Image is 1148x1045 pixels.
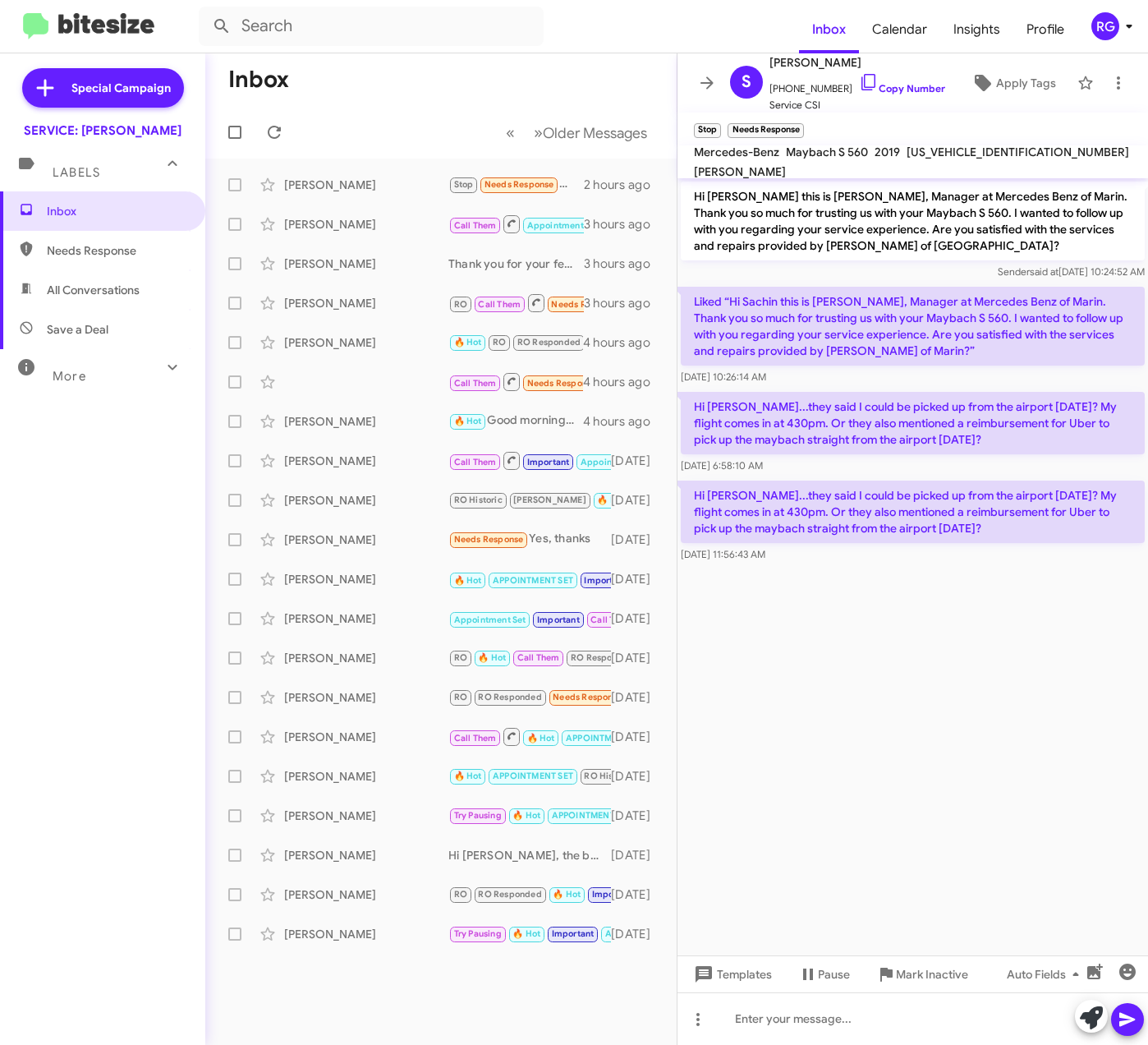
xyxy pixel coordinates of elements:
[454,299,467,310] span: RO
[24,122,181,139] div: SERVICE: [PERSON_NAME]
[506,122,515,143] span: «
[611,650,664,666] div: [DATE]
[583,413,664,430] div: 4 hours ago
[527,378,597,389] span: Needs Response
[448,569,611,589] div: We have these tires in stock, what day and time would you like to come in ?
[681,481,1145,543] p: Hi [PERSON_NAME]...they said I could be picked up from the airport [DATE]? My flight comes in at ...
[818,960,850,989] span: Pause
[681,287,1145,366] p: Liked “Hi Sachin this is [PERSON_NAME], Manager at Mercedes Benz of Marin. Thank you so much for ...
[448,608,611,628] div: Thank you, [PERSON_NAME]! I'll be in touch next week to discuss tires, windshield, etc. Have a go...
[478,692,541,702] span: RO Responded
[484,179,554,190] span: Needs Response
[552,810,632,821] span: APPOINTMENT SET
[584,177,664,193] div: 2 hours ago
[786,145,868,159] span: Maybach S 560
[728,123,803,138] small: Needs Response
[448,214,584,234] div: Thank you .
[677,960,785,989] button: Templates
[527,457,570,467] span: Important
[907,145,1129,159] span: [US_VEHICLE_IDENTIFICATION_NUMBER]
[454,220,497,231] span: Call Them
[1030,265,1058,278] span: said at
[284,413,448,430] div: [PERSON_NAME]
[896,960,968,989] span: Mark Inactive
[611,808,664,824] div: [DATE]
[493,337,506,348] span: RO
[799,6,859,53] a: Inbox
[448,371,583,392] div: Inbound Call
[228,67,289,93] h1: Inbox
[584,216,664,232] div: 3 hours ago
[566,733,646,743] span: APPOINTMENT SET
[284,689,448,706] div: [PERSON_NAME]
[537,615,580,625] span: Important
[448,412,583,430] div: Good morning, we’ll need to check whether the washer fluid leak is coming from the grommet, hoses...
[681,392,1145,454] p: Hi [PERSON_NAME]...they said I could be picked up from the airport [DATE]? My flight comes in at ...
[496,116,525,150] button: Previous
[769,72,945,97] span: [PHONE_NUMBER]
[597,495,625,505] span: 🔥 Hot
[583,374,664,390] div: 4 hours ago
[517,652,560,663] span: Call Them
[996,68,1056,98] span: Apply Tags
[512,810,540,821] span: 🔥 Hot
[454,378,497,389] span: Call Them
[478,299,521,310] span: Call Them
[284,808,448,824] div: [PERSON_NAME]
[454,575,482,586] span: 🔥 Hot
[605,928,686,939] span: APPOINTMENT SET
[454,889,467,900] span: RO
[742,69,751,95] span: S
[454,652,467,663] span: RO
[284,334,448,351] div: [PERSON_NAME]
[681,371,766,383] span: [DATE] 10:26:14 AM
[590,615,633,625] span: Call Them
[551,299,621,310] span: Needs Response
[448,847,611,863] div: Hi [PERSON_NAME], the battery we recommended at your last visit was $746.52. With our 25% discoun...
[694,145,779,159] span: Mercedes-Benz
[448,885,611,904] div: Ok. Thx U
[859,6,940,53] a: Calendar
[940,6,1013,53] a: Insights
[571,652,634,663] span: RO Responded
[681,548,765,560] span: [DATE] 11:56:43 AM
[1013,6,1077,53] span: Profile
[448,292,584,313] div: Inbound Call
[512,928,540,939] span: 🔥 Hot
[454,733,497,743] span: Call Them
[493,575,573,586] span: APPOINTMENT SET
[611,926,664,942] div: [DATE]
[681,459,763,472] span: [DATE] 6:58:10 AM
[448,648,611,667] div: Of course! Take your time, and feel free to reach out if you have any questions or need assistanc...
[454,615,526,625] span: Appointment Set
[448,333,583,352] div: I can't deal w/ this til late Oct. What is total price please?
[47,203,186,219] span: Inbox
[448,766,611,785] div: Can you confirm my appointment at 9 [DATE]? I just got a message saying I missed the appointment ...
[694,164,786,179] span: [PERSON_NAME]
[454,771,482,781] span: 🔥 Hot
[543,124,647,142] span: Older Messages
[454,179,474,190] span: Stop
[584,295,664,311] div: 3 hours ago
[284,453,448,469] div: [PERSON_NAME]
[611,610,664,627] div: [DATE]
[552,928,595,939] span: Important
[454,457,497,467] span: Call Them
[863,960,981,989] button: Mark Inactive
[454,810,502,821] span: Try Pausing
[998,265,1145,278] span: Sender [DATE] 10:24:52 AM
[284,295,448,311] div: [PERSON_NAME]
[284,177,448,193] div: [PERSON_NAME]
[1091,12,1119,40] div: RG
[611,532,664,548] div: [DATE]
[497,116,657,150] nav: Page navigation example
[584,575,627,586] span: Important
[1007,960,1086,989] span: Auto Fields
[584,255,664,272] div: 3 hours ago
[592,889,635,900] span: Important
[284,255,448,272] div: [PERSON_NAME]
[524,116,657,150] button: Next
